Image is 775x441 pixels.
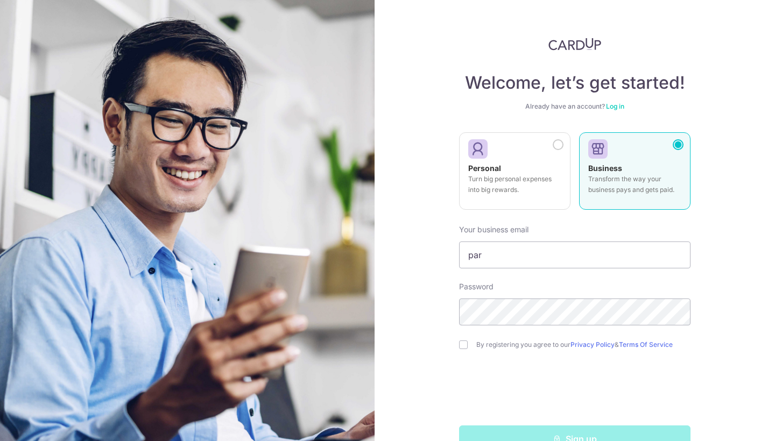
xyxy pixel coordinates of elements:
strong: Personal [468,163,501,173]
p: Transform the way your business pays and gets paid. [588,174,681,195]
a: Business Transform the way your business pays and gets paid. [579,132,691,216]
a: Personal Turn big personal expenses into big rewards. [459,132,570,216]
iframe: reCAPTCHA [493,371,657,412]
img: CardUp Logo [548,38,601,51]
a: Log in [606,102,624,110]
a: Privacy Policy [570,340,615,348]
label: Password [459,281,494,292]
strong: Business [588,163,622,173]
label: Your business email [459,224,529,235]
a: Terms Of Service [619,340,673,348]
p: Turn big personal expenses into big rewards. [468,174,561,195]
h4: Welcome, let’s get started! [459,72,691,94]
label: By registering you agree to our & [476,340,691,349]
input: Enter your Email [459,241,691,268]
div: Already have an account? [459,102,691,111]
